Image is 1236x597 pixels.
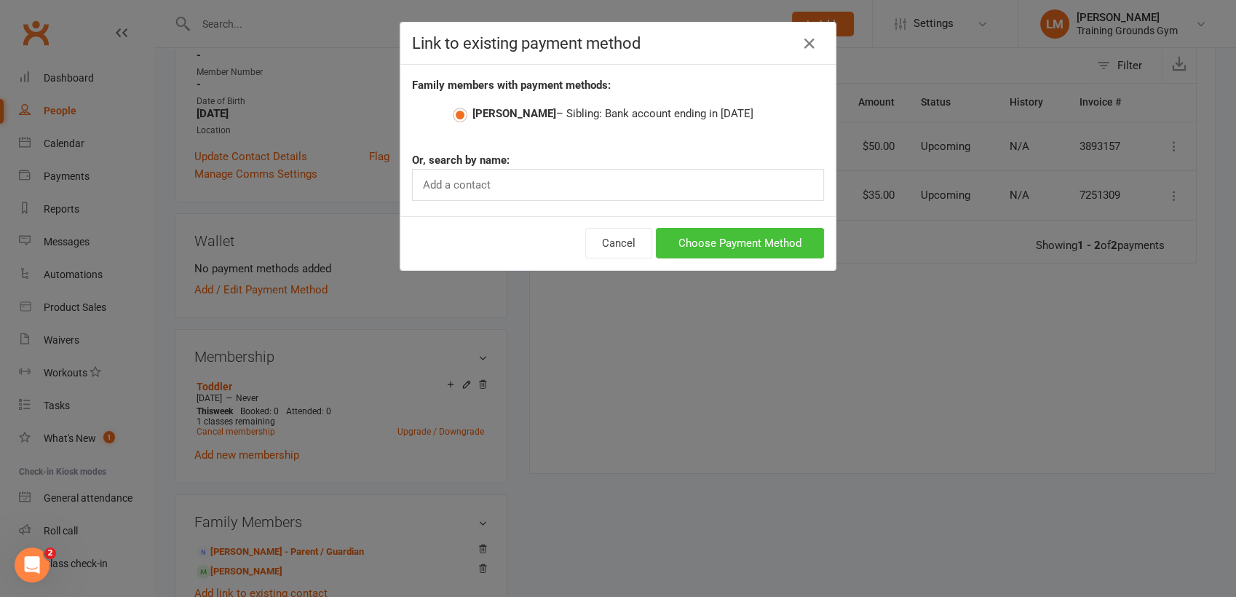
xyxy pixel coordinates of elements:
strong: [PERSON_NAME] [472,107,556,120]
span: 2 [44,547,56,559]
input: Add a contact [421,175,496,194]
strong: Family members with payment methods: [412,79,611,92]
button: Close [798,32,821,55]
label: – Sibling: Bank account ending in [DATE] [453,105,753,122]
button: Choose Payment Method [656,228,824,258]
iframe: Intercom live chat [15,547,49,582]
button: Cancel [585,228,652,258]
h4: Link to existing payment method [412,34,824,52]
strong: Or, search by name: [412,154,510,167]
